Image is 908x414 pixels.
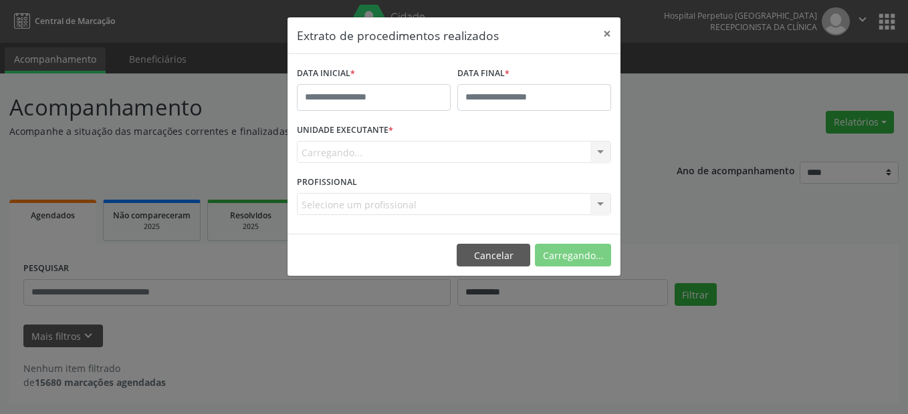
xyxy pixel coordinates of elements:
button: Close [594,17,620,50]
label: DATA INICIAL [297,63,355,84]
button: Carregando... [535,244,611,266]
h5: Extrato de procedimentos realizados [297,27,499,44]
button: Cancelar [457,244,530,266]
label: PROFISSIONAL [297,172,357,193]
label: DATA FINAL [457,63,509,84]
label: UNIDADE EXECUTANTE [297,120,393,141]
